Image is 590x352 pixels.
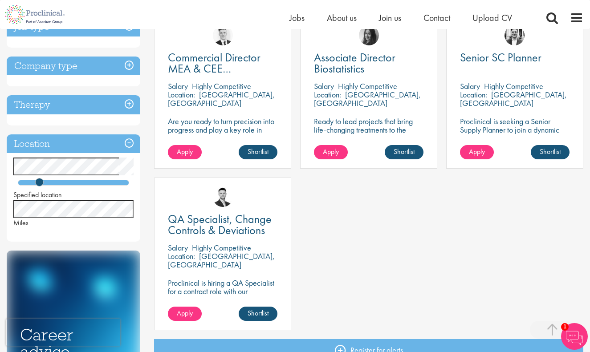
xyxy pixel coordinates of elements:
[460,50,541,65] span: Senior SC Planner
[469,147,485,156] span: Apply
[168,89,195,100] span: Location:
[168,52,277,74] a: Commercial Director MEA & CEE Partnerships
[7,57,140,76] h3: Company type
[168,251,195,261] span: Location:
[239,307,277,321] a: Shortlist
[460,52,570,63] a: Senior SC Planner
[168,117,277,151] p: Are you ready to turn precision into progress and play a key role in shaping the future of pharma...
[168,211,272,238] span: QA Specialist, Change Controls & Deviations
[168,81,188,91] span: Salary
[239,145,277,159] a: Shortlist
[460,145,494,159] a: Apply
[561,323,588,350] img: Chatbot
[168,50,260,87] span: Commercial Director MEA & CEE Partnerships
[168,243,188,253] span: Salary
[385,145,423,159] a: Shortlist
[314,145,348,159] a: Apply
[168,214,277,236] a: QA Specialist, Change Controls & Deviations
[7,134,140,154] h3: Location
[7,95,140,114] h3: Therapy
[314,89,341,100] span: Location:
[327,12,357,24] a: About us
[177,308,193,318] span: Apply
[484,81,543,91] p: Highly Competitive
[168,89,275,108] p: [GEOGRAPHIC_DATA], [GEOGRAPHIC_DATA]
[359,25,379,45] img: Heidi Hennigan
[460,89,567,108] p: [GEOGRAPHIC_DATA], [GEOGRAPHIC_DATA]
[460,89,487,100] span: Location:
[177,147,193,156] span: Apply
[505,25,525,45] img: Edward Little
[13,218,28,227] span: Miles
[314,117,423,159] p: Ready to lead projects that bring life-changing treatments to the world? Join our client at the f...
[423,12,450,24] a: Contact
[338,81,397,91] p: Highly Competitive
[168,251,275,270] p: [GEOGRAPHIC_DATA], [GEOGRAPHIC_DATA]
[472,12,512,24] a: Upload CV
[168,145,202,159] a: Apply
[192,243,251,253] p: Highly Competitive
[168,307,202,321] a: Apply
[13,190,62,199] span: Specified location
[561,323,569,331] span: 1
[213,187,233,207] img: Joshua Godden
[314,89,421,108] p: [GEOGRAPHIC_DATA], [GEOGRAPHIC_DATA]
[460,81,480,91] span: Salary
[213,25,233,45] img: Nicolas Daniel
[314,50,395,76] span: Associate Director Biostatistics
[314,81,334,91] span: Salary
[192,81,251,91] p: Highly Competitive
[6,319,120,346] iframe: reCAPTCHA
[531,145,570,159] a: Shortlist
[379,12,401,24] a: Join us
[289,12,305,24] a: Jobs
[460,117,570,151] p: Proclinical is seeking a Senior Supply Planner to join a dynamic and patient-focused team within ...
[314,52,423,74] a: Associate Director Biostatistics
[168,279,277,312] p: Proclinical is hiring a QA Specialist for a contract role with our pharmaceutical client based in...
[323,147,339,156] span: Apply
